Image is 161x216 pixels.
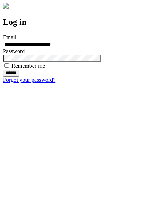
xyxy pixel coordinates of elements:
[3,77,55,83] a: Forgot your password?
[3,34,16,40] label: Email
[11,63,45,69] label: Remember me
[3,17,158,27] h2: Log in
[3,3,9,9] img: logo-4e3dc11c47720685a147b03b5a06dd966a58ff35d612b21f08c02c0306f2b779.png
[3,48,25,54] label: Password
